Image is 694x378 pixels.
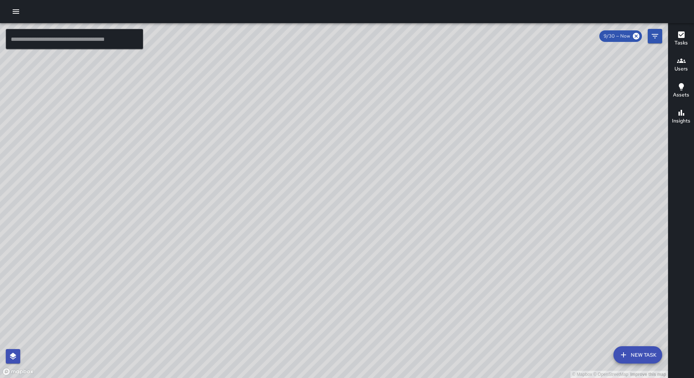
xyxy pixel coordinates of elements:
[673,91,689,99] h6: Assets
[613,346,662,364] button: New Task
[674,39,688,47] h6: Tasks
[668,52,694,78] button: Users
[668,78,694,104] button: Assets
[668,26,694,52] button: Tasks
[668,104,694,130] button: Insights
[672,117,690,125] h6: Insights
[599,33,634,40] span: 9/30 — Now
[648,29,662,43] button: Filters
[599,30,642,42] div: 9/30 — Now
[674,65,688,73] h6: Users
